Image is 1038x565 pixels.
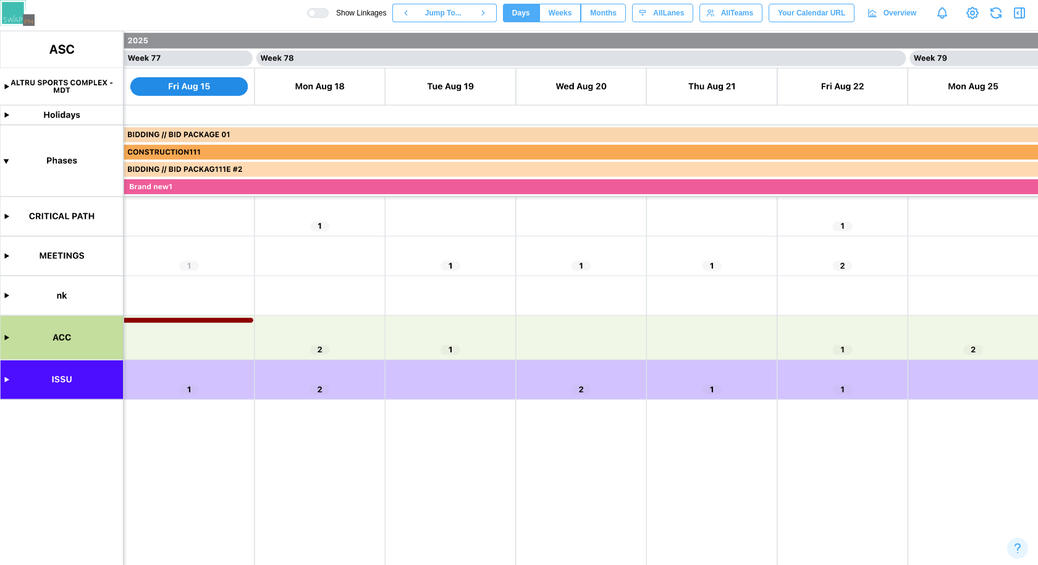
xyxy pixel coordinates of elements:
[964,4,981,22] a: View Project
[987,4,1005,22] button: Refresh Grid
[590,4,617,22] span: Months
[581,4,626,22] button: Months
[512,4,530,22] span: Days
[503,4,539,22] button: Days
[329,8,386,18] span: Show Linkages
[1011,4,1028,22] button: Open Drawer
[778,4,845,22] span: Your Calendar URL
[932,2,953,23] a: Notifications
[699,4,762,22] button: AllTeams
[549,4,572,22] span: Weeks
[884,4,916,22] span: Overview
[861,4,926,22] a: Overview
[721,4,753,22] span: All Teams
[425,4,462,22] span: Jump To...
[539,4,581,22] button: Weeks
[419,4,470,22] button: Jump To...
[653,4,684,22] span: All Lanes
[769,4,854,22] button: Your Calendar URL
[632,4,693,22] button: AllLanes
